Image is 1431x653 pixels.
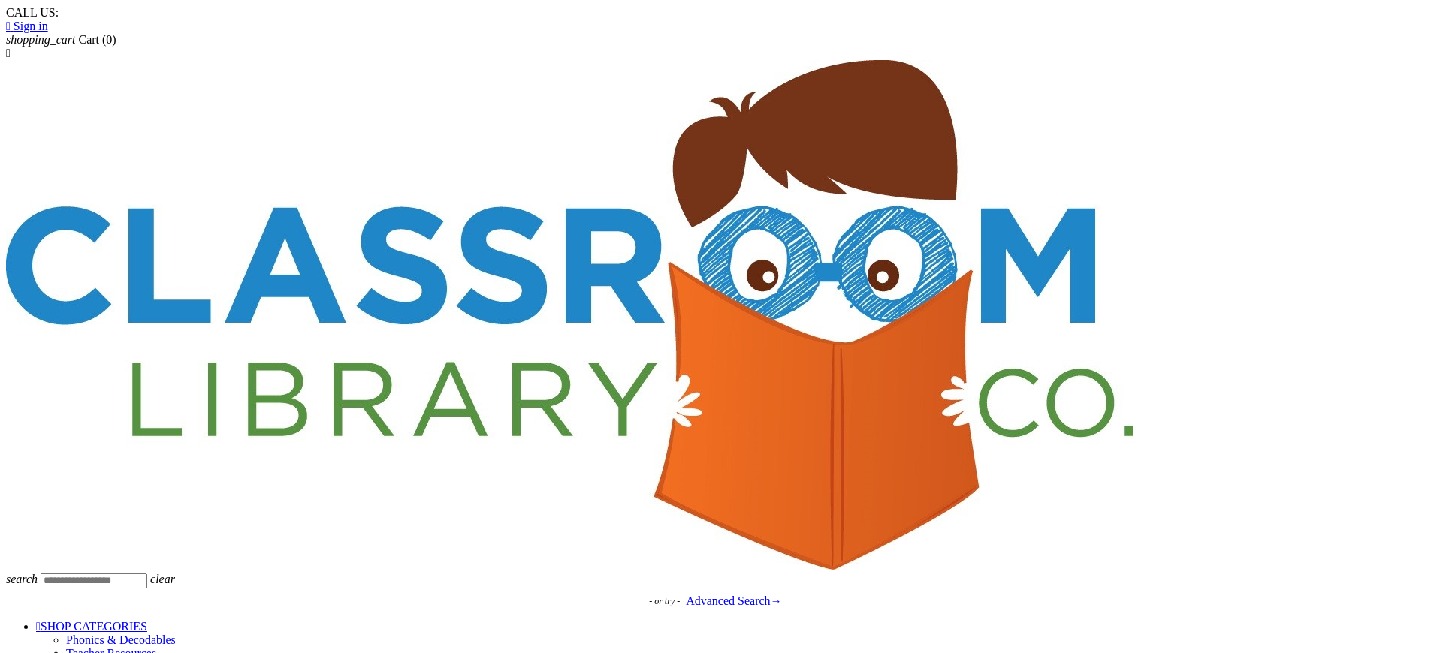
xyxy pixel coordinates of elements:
i: shopping_cart [6,33,75,46]
span: Sign in [14,20,48,32]
input: Search [41,573,147,588]
i: clear [150,573,175,585]
a: SHOP CATEGORIES [36,620,147,633]
span: - or try - [649,596,686,607]
span: Cart [78,33,99,46]
span: (0) [102,33,116,46]
div: CALL US: [6,6,1425,20]
span: → [771,594,782,607]
i:  [6,47,11,59]
a: Advanced Search→ [686,594,782,608]
i:  [36,620,41,633]
a: Phonics & Decodables [66,633,176,646]
i: search [6,573,38,585]
i:  [6,20,11,32]
img: Classroom Library Company [6,60,1133,570]
a: [PHONE_NUMBER] [59,6,164,19]
a:  Sign in [6,20,48,32]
